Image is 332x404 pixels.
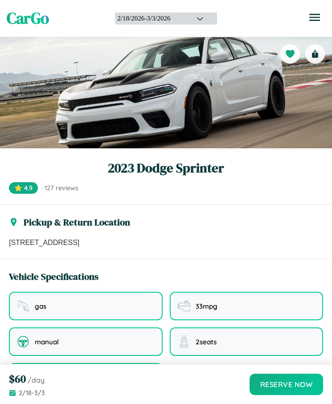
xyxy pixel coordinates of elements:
span: ⭐ 4.9 [9,182,38,194]
span: /day [28,375,45,384]
p: [STREET_ADDRESS] [9,237,323,248]
img: seating [178,335,190,348]
span: 2 seats [196,338,217,346]
h1: 2023 Dodge Sprinter [9,159,323,177]
button: Reserve Now [250,374,324,395]
h3: Vehicle Specifications [9,270,98,283]
span: 33 mpg [196,302,217,310]
span: 2 / 18 - 3 / 3 [19,389,45,397]
span: · 127 reviews [41,184,78,192]
img: fuel efficiency [178,300,190,312]
span: manual [35,338,59,346]
div: 2 / 18 / 2026 - 3 / 3 / 2026 [117,15,185,22]
span: CarGo [7,8,49,29]
h3: Pickup & Return Location [24,216,130,229]
span: gas [35,302,46,310]
img: fuel type [17,300,29,312]
span: $ 60 [9,371,26,386]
